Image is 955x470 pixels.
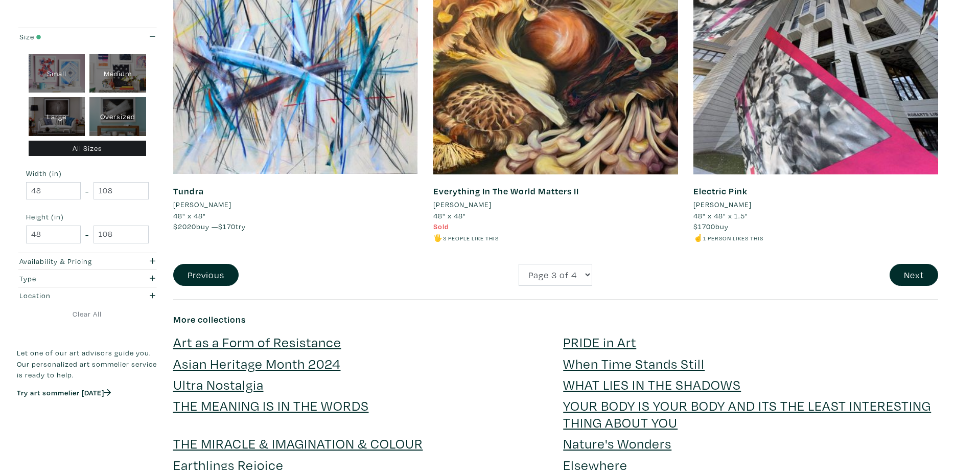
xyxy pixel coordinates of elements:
[433,199,492,210] li: [PERSON_NAME]
[29,54,85,93] div: Small
[173,199,418,210] a: [PERSON_NAME]
[29,97,85,136] div: Large
[693,199,938,210] a: [PERSON_NAME]
[19,273,118,284] div: Type
[173,396,369,414] a: THE MEANING IS IN THE WORDS
[693,221,729,231] span: buy
[173,211,206,220] span: 48" x 48"
[17,408,158,430] iframe: Customer reviews powered by Trustpilot
[85,228,89,241] span: -
[563,396,931,431] a: YOUR BODY IS YOUR BODY AND ITS THE LEAST INTERESTING THING ABOUT YOU
[17,308,158,320] a: Clear All
[89,54,146,93] div: Medium
[218,221,236,231] span: $170
[443,234,499,242] small: 3 people like this
[17,270,158,287] button: Type
[29,141,147,156] div: All Sizes
[19,31,118,42] div: Size
[693,211,748,220] span: 48" x 48" x 1.5"
[173,185,204,197] a: Tundra
[563,434,671,452] a: Nature's Wonders
[85,184,89,198] span: -
[17,347,158,381] p: Let one of our art advisors guide you. Our personalized art sommelier service is ready to help.
[26,170,149,177] small: Width (in)
[433,211,466,220] span: 48" x 48"
[17,28,158,45] button: Size
[693,221,715,231] span: $1700
[89,97,146,136] div: Oversized
[173,221,196,231] span: $2020
[433,232,678,243] li: 🖐️
[26,213,149,220] small: Height (in)
[433,185,579,197] a: Everything In The World Matters II
[19,256,118,267] div: Availability & Pricing
[890,264,938,286] button: Next
[433,221,449,231] span: Sold
[17,253,158,270] button: Availability & Pricing
[173,375,264,393] a: Ultra Nostalgia
[173,199,231,210] li: [PERSON_NAME]
[17,287,158,304] button: Location
[173,434,423,452] a: THE MIRACLE & IMAGINATION & COLOUR
[703,234,763,242] small: 1 person likes this
[19,290,118,301] div: Location
[173,314,939,325] h6: More collections
[17,388,111,397] a: Try art sommelier [DATE]
[563,375,741,393] a: WHAT LIES IN THE SHADOWS
[173,264,239,286] button: Previous
[173,333,341,351] a: Art as a Form of Resistance
[563,333,636,351] a: PRIDE in Art
[563,354,705,372] a: When Time Stands Still
[433,199,678,210] a: [PERSON_NAME]
[173,354,341,372] a: Asian Heritage Month 2024
[693,199,752,210] li: [PERSON_NAME]
[693,185,748,197] a: Electric Pink
[173,221,246,231] span: buy — try
[693,232,938,243] li: ☝️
